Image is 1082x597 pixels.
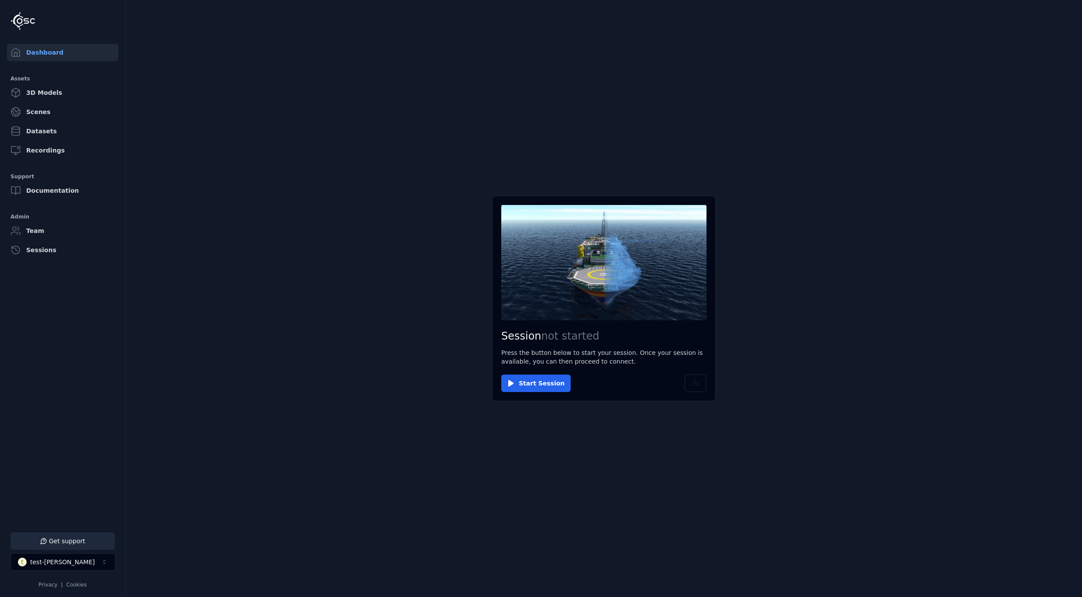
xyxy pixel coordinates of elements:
a: Cookies [66,582,87,588]
a: 3D Models [7,84,118,101]
img: Logo [10,12,35,30]
h2: Session [501,329,706,343]
a: Team [7,222,118,239]
a: Scenes [7,103,118,121]
p: Press the button below to start your session. Once your session is available, you can then procee... [501,348,706,366]
a: Sessions [7,241,118,259]
a: Datasets [7,122,118,140]
div: test-[PERSON_NAME] [30,558,95,566]
a: Documentation [7,182,118,199]
button: Select a workspace [10,553,115,571]
span: not started [541,330,600,342]
a: Privacy [38,582,57,588]
div: Support [10,171,115,182]
a: Dashboard [7,44,118,61]
button: Start Session [501,375,571,392]
button: Get support [10,532,115,550]
div: t [18,558,27,566]
div: Admin [10,212,115,222]
a: Recordings [7,142,118,159]
span: | [61,582,63,588]
div: Assets [10,73,115,84]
